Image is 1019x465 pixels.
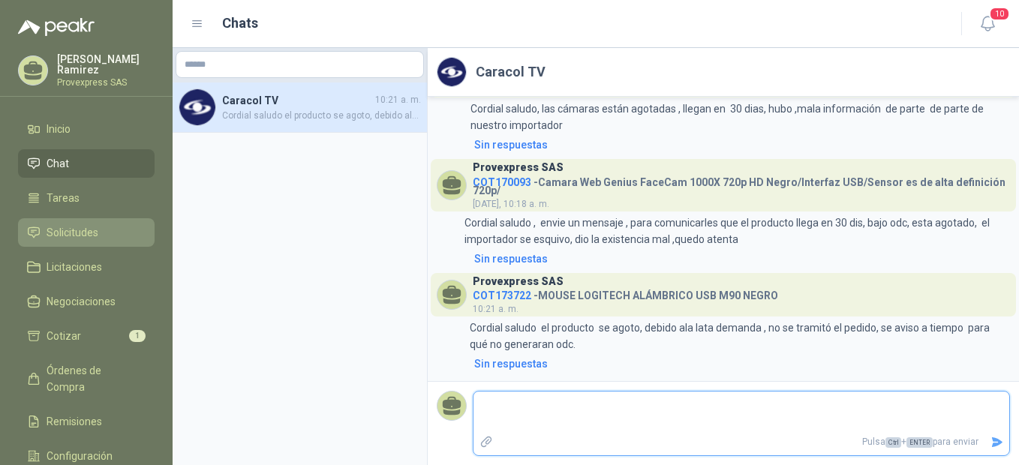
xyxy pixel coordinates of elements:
[179,89,215,125] img: Company Logo
[474,250,548,267] div: Sin respuestas
[18,407,155,436] a: Remisiones
[473,286,778,300] h4: - MOUSE LOGITECH ALÁMBRICO USB M90 NEGRO
[473,176,531,188] span: COT170093
[471,355,1010,372] a: Sin respuestas
[473,199,549,209] span: [DATE], 10:18 a. m.
[47,224,98,241] span: Solicitudes
[47,362,140,395] span: Órdenes de Compra
[473,304,519,314] span: 10:21 a. m.
[47,155,69,172] span: Chat
[129,330,146,342] span: 1
[471,250,1010,267] a: Sin respuestas
[473,172,1010,195] h4: - Camara Web Genius FaceCam 1000X 720p HD Negro/Interfaz USB/Sensor es de alta definición 720p/
[989,7,1010,21] span: 10
[47,328,81,344] span: Cotizar
[222,109,421,123] span: Cordial saludo el producto se agoto, debido ala lata demanda , no se tramitó el pedido, se aviso ...
[906,437,933,448] span: ENTER
[18,18,95,36] img: Logo peakr
[470,100,1010,133] p: Cordial saludo, las cámaras están agotadas , llegan en 30 dias, hubo ,mala información de parte d...
[499,429,985,455] p: Pulsa + para enviar
[474,136,548,153] div: Sin respuestas
[173,82,427,133] a: Company LogoCaracol TV10:21 a. m.Cordial saludo el producto se agoto, debido ala lata demanda , n...
[473,163,564,172] h3: Provexpress SAS
[974,10,1001,37] button: 10
[473,289,531,301] span: COT173722
[47,190,80,206] span: Tareas
[437,58,466,86] img: Company Logo
[57,78,155,87] p: Provexpress SAS
[474,355,548,372] div: Sin respuestas
[473,429,499,455] label: Adjuntar archivos
[885,437,901,448] span: Ctrl
[47,413,102,430] span: Remisiones
[47,448,113,464] span: Configuración
[18,322,155,350] a: Cotizar1
[470,319,1010,352] p: Cordial saludo el producto se agoto, debido ala lata demanda , no se tramitó el pedido, se aviso ...
[464,214,1010,247] p: Cordial saludo , envie un mensaje , para comunicarles que el producto llega en 30 dis, bajo odc, ...
[47,293,116,310] span: Negociaciones
[222,92,372,109] h4: Caracol TV
[18,115,155,143] a: Inicio
[57,54,155,75] p: [PERSON_NAME] Ramirez
[222,13,258,34] h1: Chats
[18,287,155,316] a: Negociaciones
[18,149,155,178] a: Chat
[18,184,155,212] a: Tareas
[984,429,1009,455] button: Enviar
[18,253,155,281] a: Licitaciones
[18,218,155,247] a: Solicitudes
[47,121,71,137] span: Inicio
[47,259,102,275] span: Licitaciones
[18,356,155,401] a: Órdenes de Compra
[473,277,564,286] h3: Provexpress SAS
[471,136,1010,153] a: Sin respuestas
[476,61,546,82] h2: Caracol TV
[375,93,421,107] span: 10:21 a. m.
